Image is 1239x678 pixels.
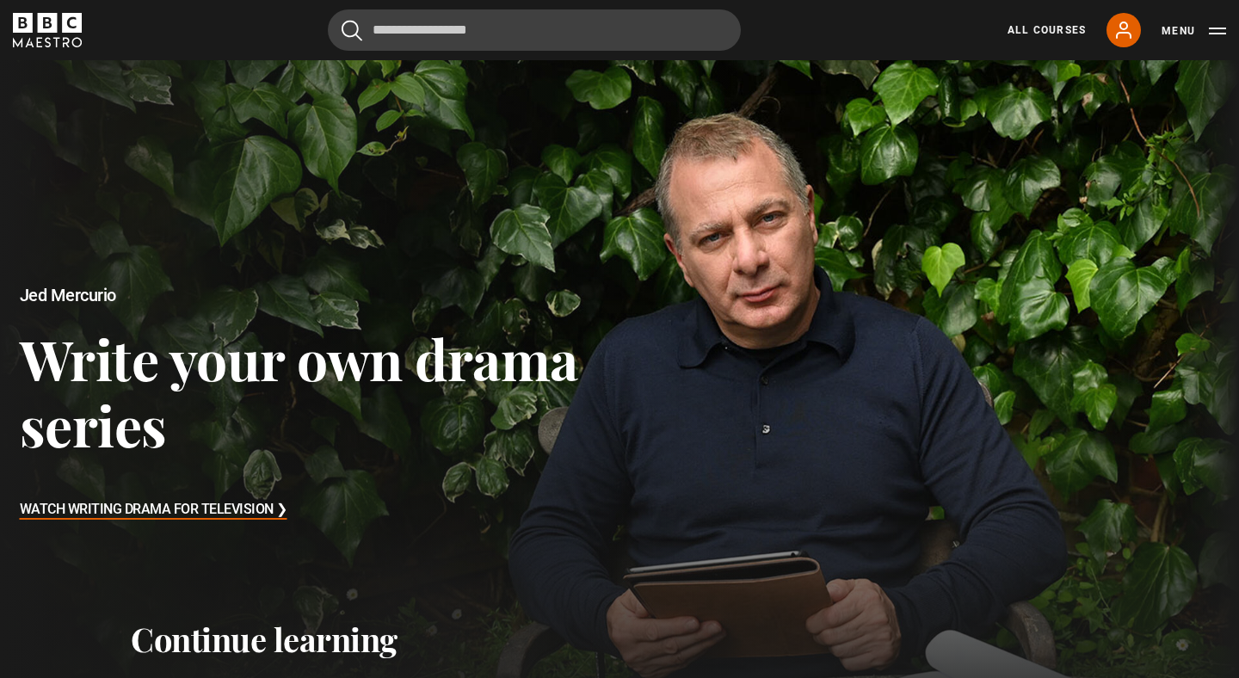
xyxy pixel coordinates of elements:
[328,9,741,51] input: Search
[20,325,620,459] h3: Write your own drama series
[131,619,1108,659] h2: Continue learning
[1162,22,1226,40] button: Toggle navigation
[342,20,362,41] button: Submit the search query
[20,497,287,523] h3: Watch Writing Drama for Television ❯
[20,286,620,305] h2: Jed Mercurio
[1008,22,1086,38] a: All Courses
[13,13,82,47] svg: BBC Maestro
